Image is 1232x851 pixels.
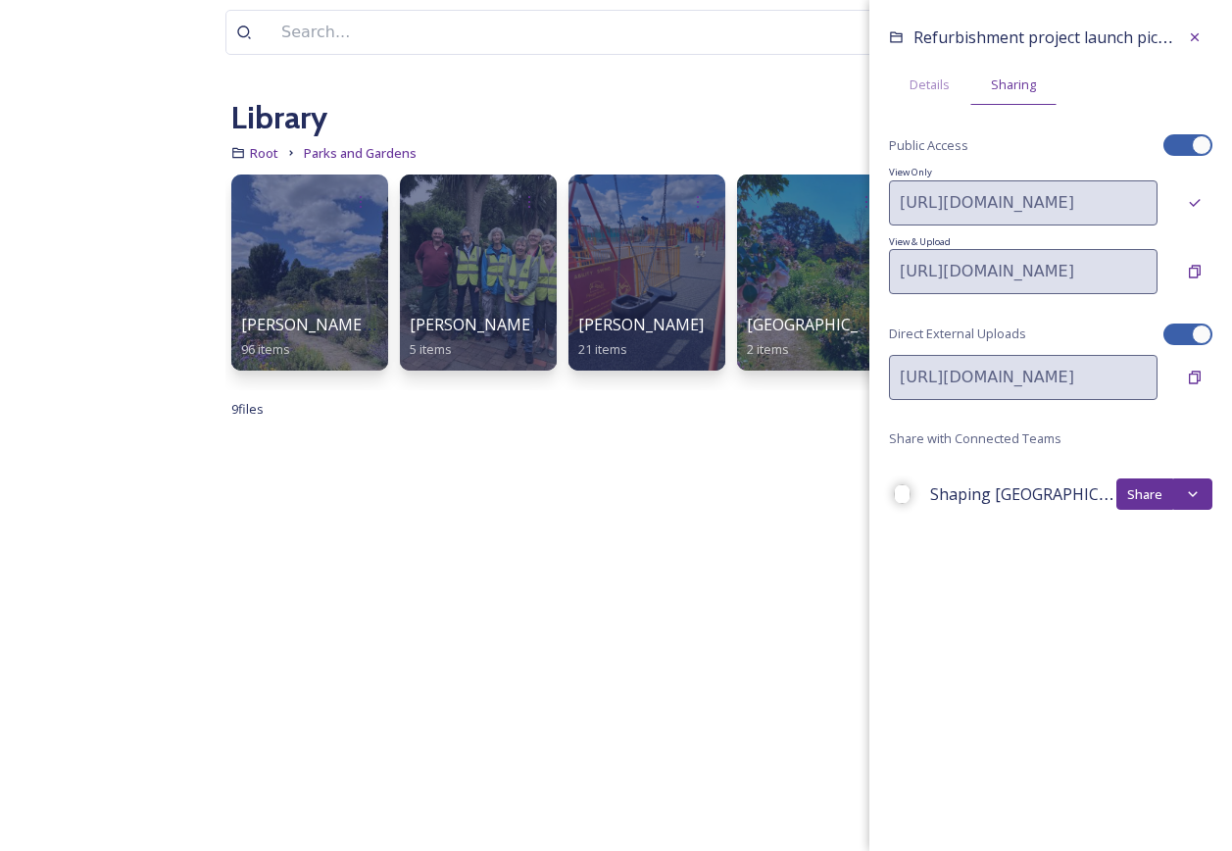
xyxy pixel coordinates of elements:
[250,141,278,165] a: Root
[231,94,327,141] a: Library
[889,235,1212,249] span: View & Upload
[271,11,928,54] input: Search...
[231,400,264,419] span: 9 file s
[889,166,1212,179] span: View Only
[241,340,290,358] span: 96 items
[410,316,773,358] a: [PERSON_NAME] palace gardens volunteers 20235 items
[241,316,524,358] a: [PERSON_NAME][GEOGRAPHIC_DATA]96 items
[578,340,627,358] span: 21 items
[410,314,773,335] span: [PERSON_NAME] palace gardens volunteers 2023
[578,316,704,358] a: [PERSON_NAME]21 items
[747,340,789,358] span: 2 items
[250,144,278,162] span: Root
[747,316,905,358] a: [GEOGRAPHIC_DATA]2 items
[578,314,704,335] span: [PERSON_NAME]
[410,340,452,358] span: 5 items
[241,314,524,335] span: [PERSON_NAME][GEOGRAPHIC_DATA]
[747,314,905,335] span: [GEOGRAPHIC_DATA]
[889,325,1026,343] span: Direct External Uploads
[304,144,417,162] span: Parks and Gardens
[304,141,417,165] a: Parks and Gardens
